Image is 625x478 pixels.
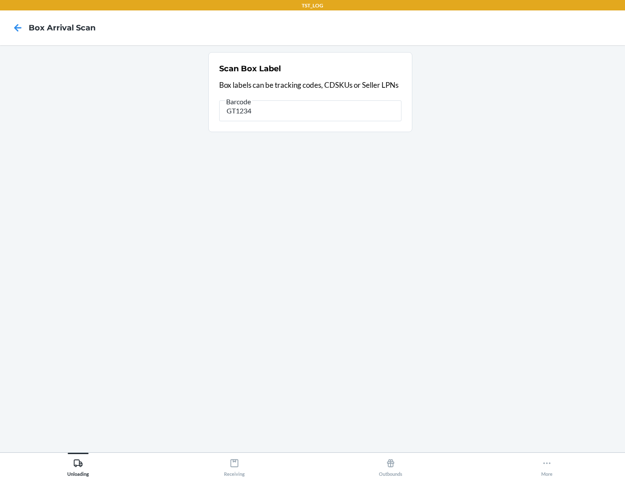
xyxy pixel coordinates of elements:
[541,455,553,477] div: More
[219,100,401,121] input: Barcode
[67,455,89,477] div: Unloading
[379,455,402,477] div: Outbounds
[224,455,245,477] div: Receiving
[312,453,469,477] button: Outbounds
[29,22,95,33] h4: Box Arrival Scan
[469,453,625,477] button: More
[219,63,281,74] h2: Scan Box Label
[219,80,401,91] p: Box labels can be tracking codes, CDSKUs or Seller LPNs
[156,453,312,477] button: Receiving
[302,2,323,10] p: TST_LOG
[225,97,252,106] span: Barcode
